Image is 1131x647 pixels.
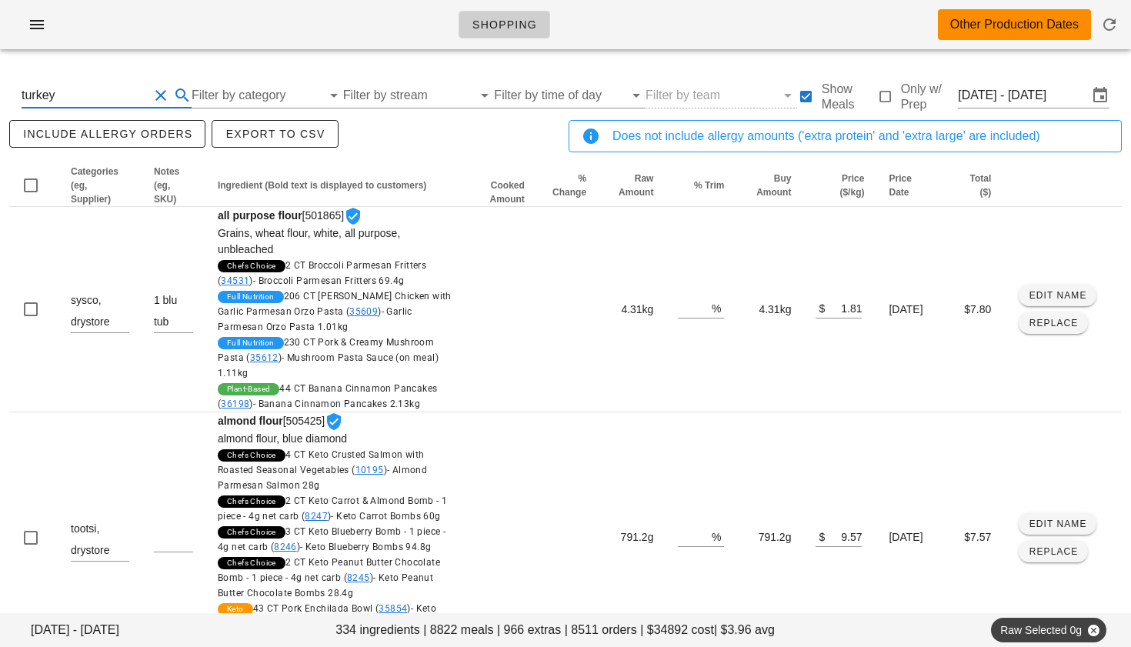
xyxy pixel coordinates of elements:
span: Notes (eg, SKU) [154,166,179,205]
span: Grains, wheat flour, white, all purpose, unbleached [218,227,400,255]
div: $ [816,526,825,546]
span: Categories (eg, Supplier) [71,166,118,205]
a: 8247 [305,511,328,522]
span: $7.57 [964,531,991,543]
span: Shopping [472,18,537,31]
td: 4.31kg [599,207,666,412]
span: [501865] [218,209,455,412]
th: Ingredient (Bold text is displayed to customers): Not sorted. Activate to sort ascending. [205,165,468,207]
span: % Trim [694,180,724,191]
div: Filter by stream [343,83,495,108]
th: Total ($): Not sorted. Activate to sort ascending. [939,165,1003,207]
a: 36198 [221,399,249,409]
span: 3 CT Keto Blueberry Bomb - 1 piece - 4g net carb ( ) [218,526,445,552]
th: Cooked Amount: Not sorted. Activate to sort ascending. [468,165,537,207]
span: Raw Selected 0g [1000,618,1097,642]
span: 4 CT Keto Crusted Salmon with Roasted Seasonal Vegetables ( ) [218,449,427,491]
button: include allergy orders [9,120,205,148]
label: Show Meals [822,82,876,112]
label: Only w/ Prep [901,82,959,112]
span: Chefs Choice [227,449,276,462]
button: Edit Name [1019,513,1096,535]
span: 2 CT Keto Carrot & Almond Bomb - 1 piece - 4g net carb ( ) [218,495,447,522]
span: Chefs Choice [227,260,276,272]
button: Edit Name [1019,285,1096,306]
th: Categories (eg, Supplier): Not sorted. Activate to sort ascending. [58,165,142,207]
span: 2 CT Keto Peanut Butter Chocolate Bomb - 1 piece - 4g net carb ( ) [218,557,440,599]
span: Chefs Choice [227,526,276,539]
strong: all purpose flour [218,209,302,222]
span: Cooked Amount [490,180,525,205]
span: 43 CT Pork Enchilada Bowl ( ) [218,603,436,629]
span: Total ($) [969,173,991,198]
span: - Keto Carrot Bombs 60g [331,511,440,522]
span: Replace [1029,318,1079,329]
span: Price ($/kg) [839,173,864,198]
td: 4.31kg [736,207,803,412]
strong: almond flour [218,415,283,427]
th: Buy Amount: Not sorted. Activate to sort ascending. [736,165,803,207]
span: Chefs Choice [227,557,276,569]
span: Buy Amount [756,173,791,198]
th: Raw Amount: Not sorted. Activate to sort ascending. [599,165,666,207]
input: press enter to search [22,83,148,108]
span: - Banana Cinnamon Pancakes 2.13kg [253,399,420,409]
span: Plant-Based [227,383,270,395]
span: - Keto Blueberry Bombs 94.8g [300,542,431,552]
span: Chefs Choice [227,495,276,508]
div: % [712,526,724,546]
button: Export to CSV [212,120,338,148]
th: % Trim: Not sorted. Activate to sort ascending. [666,165,736,207]
a: 10195 [355,465,384,475]
a: 8246 [274,542,297,552]
th: Price Date: Not sorted. Activate to sort ascending. [876,165,938,207]
span: 44 CT Banana Cinnamon Pancakes ( ) [218,383,437,409]
span: | $3.96 avg [714,621,775,639]
button: Replace [1019,541,1087,562]
a: 35612 [250,352,279,363]
span: 206 CT [PERSON_NAME] Chicken with Garlic Parmesan Orzo Pasta ( ) [218,291,452,332]
span: include allergy orders [22,128,192,140]
span: Replace [1029,546,1079,557]
div: Filter by time of day [494,83,646,108]
div: % [712,298,724,318]
button: Clear Search By Ingredient [152,86,170,105]
td: [DATE] [876,207,938,412]
span: almond flour, blue diamond [218,432,347,445]
span: Export to CSV [225,128,325,140]
span: Ingredient (Bold text is displayed to customers) [218,180,426,191]
th: Notes (eg, SKU): Not sorted. Activate to sort ascending. [142,165,205,207]
a: 8245 [347,572,370,583]
button: Close [1086,623,1100,637]
a: 35854 [379,603,407,614]
span: - Mushroom Pasta Sauce (on meal) 1.11kg [218,352,439,379]
div: Filter by category [192,83,343,108]
div: Other Production Dates [950,15,1079,34]
th: Price ($/kg): Not sorted. Activate to sort ascending. [803,165,876,207]
div: $ [816,298,825,318]
span: Full Nutrition [227,337,275,349]
th: % Change: Not sorted. Activate to sort ascending. [537,165,599,207]
span: Price Date [889,173,911,198]
span: $7.80 [964,303,991,315]
span: Raw Amount [619,173,653,198]
span: Keto [227,603,244,615]
span: Edit Name [1029,519,1087,529]
button: Replace [1019,312,1087,334]
div: Does not include allergy amounts ('extra protein' and 'extra large' are included) [612,127,1109,145]
span: Full Nutrition [227,291,275,303]
a: Shopping [459,11,550,38]
span: 230 CT Pork & Creamy Mushroom Pasta ( ) [218,337,439,379]
a: 34531 [221,275,249,286]
span: - Broccoli Parmesan Fritters 69.4g [253,275,405,286]
a: 35609 [349,306,378,317]
span: Edit Name [1029,290,1087,301]
span: 2 CT Broccoli Parmesan Fritters ( ) [218,260,426,286]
